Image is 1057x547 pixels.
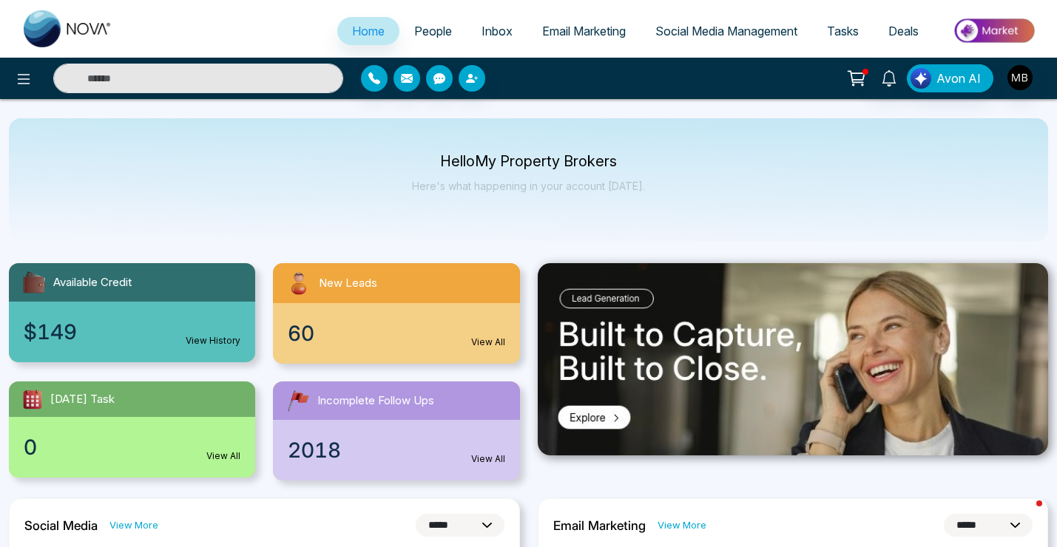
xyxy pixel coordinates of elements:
span: 0 [24,432,37,463]
a: View More [658,518,706,532]
img: followUps.svg [285,387,311,414]
a: View All [206,449,240,463]
span: 60 [288,318,314,349]
a: View History [186,334,240,347]
span: Home [352,24,385,38]
span: Tasks [827,24,859,38]
a: View More [109,518,158,532]
img: availableCredit.svg [21,269,47,296]
a: Social Media Management [641,17,812,45]
span: 2018 [288,435,341,466]
a: Tasks [812,17,874,45]
span: Inbox [482,24,513,38]
span: Email Marketing [542,24,626,38]
a: Home [337,17,399,45]
span: New Leads [319,275,377,292]
span: Social Media Management [655,24,797,38]
a: Deals [874,17,933,45]
p: Hello My Property Brokers [412,155,645,168]
h2: Email Marketing [553,518,646,533]
h2: Social Media [24,518,98,533]
p: Here's what happening in your account [DATE]. [412,180,645,192]
img: newLeads.svg [285,269,313,297]
a: View All [471,336,505,349]
a: Inbox [467,17,527,45]
a: New Leads60View All [264,263,528,364]
span: Available Credit [53,274,132,291]
a: Email Marketing [527,17,641,45]
span: $149 [24,316,77,347]
img: Nova CRM Logo [24,10,112,47]
img: User Avatar [1007,65,1033,90]
a: Incomplete Follow Ups2018View All [264,381,528,480]
span: [DATE] Task [50,391,115,408]
img: Lead Flow [911,68,931,89]
iframe: Intercom live chat [1007,497,1042,532]
span: People [414,24,452,38]
span: Deals [888,24,919,38]
a: View All [471,452,505,466]
a: People [399,17,467,45]
img: Market-place.gif [941,14,1048,47]
span: Incomplete Follow Ups [317,393,434,410]
img: todayTask.svg [21,387,44,411]
button: Avon AI [907,64,993,92]
span: Avon AI [936,69,981,87]
img: . [538,263,1049,455]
